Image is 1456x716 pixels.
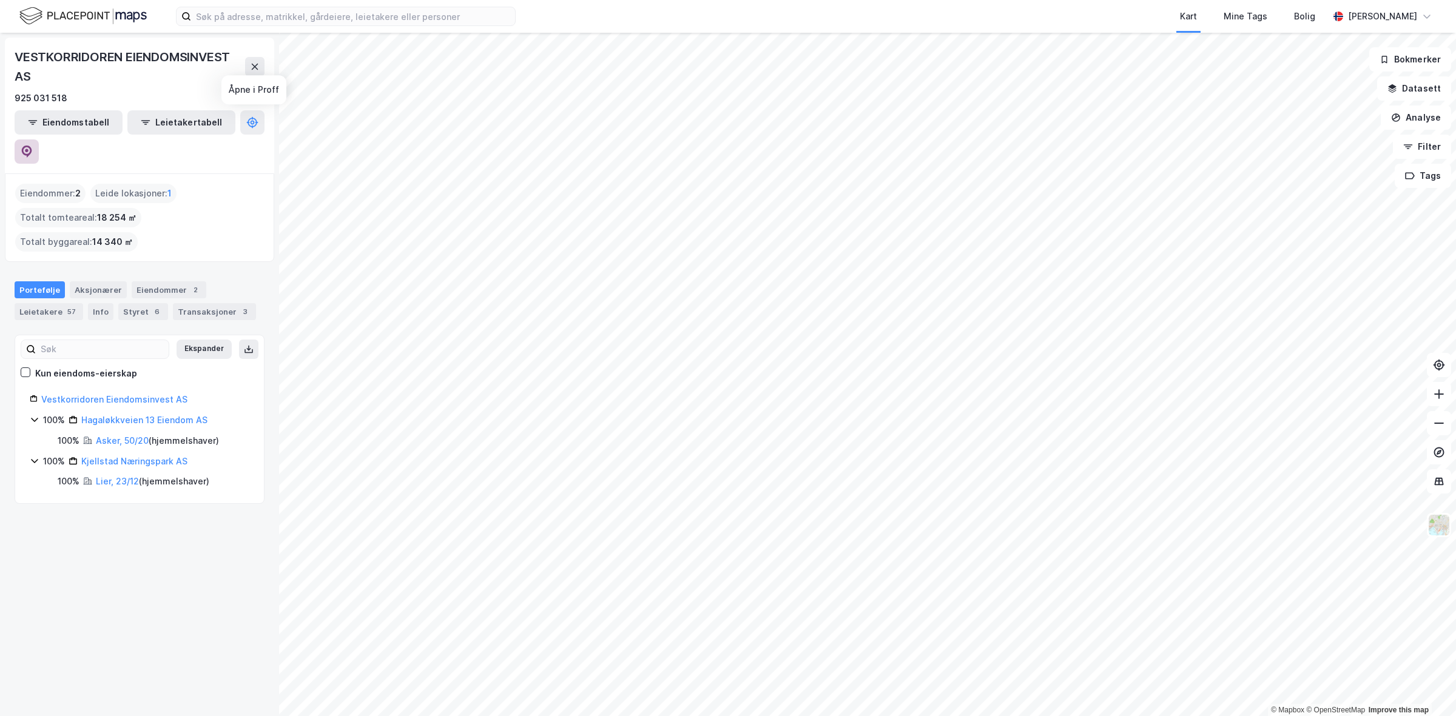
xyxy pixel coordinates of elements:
button: Eiendomstabell [15,110,123,135]
img: logo.f888ab2527a4732fd821a326f86c7f29.svg [19,5,147,27]
div: Kontrollprogram for chat [1395,658,1456,716]
div: Eiendommer [132,281,206,298]
div: Transaksjoner [173,303,256,320]
div: VESTKORRIDOREN EIENDOMSINVEST AS [15,47,245,86]
div: Totalt tomteareal : [15,208,141,227]
button: Analyse [1381,105,1451,130]
span: 2 [75,186,81,201]
div: Leide lokasjoner : [90,184,177,203]
div: 100% [58,474,79,489]
div: 100% [43,454,65,469]
input: Søk på adresse, matrikkel, gårdeiere, leietakere eller personer [191,7,515,25]
button: Leietakertabell [127,110,235,135]
div: 100% [43,413,65,427]
div: Kart [1180,9,1197,24]
div: 925 031 518 [15,91,67,105]
div: Kun eiendoms-eierskap [35,366,137,381]
div: 100% [58,433,79,448]
div: Leietakere [15,303,83,320]
div: Totalt byggareal : [15,232,138,252]
span: 18 254 ㎡ [97,210,136,225]
a: Vestkorridoren Eiendomsinvest AS [41,394,187,404]
div: 3 [239,306,251,318]
div: Info [88,303,113,320]
a: Mapbox [1271,706,1304,714]
div: Mine Tags [1224,9,1267,24]
input: Søk [36,340,169,358]
a: Lier, 23/12 [96,476,139,486]
img: Z [1427,514,1451,537]
div: Bolig [1294,9,1315,24]
button: Bokmerker [1369,47,1451,72]
div: Styret [118,303,168,320]
div: Portefølje [15,281,65,298]
button: Filter [1393,135,1451,159]
a: Asker, 50/20 [96,435,149,446]
span: 14 340 ㎡ [92,235,133,249]
div: Eiendommer : [15,184,86,203]
button: Ekspander [177,340,232,359]
div: ( hjemmelshaver ) [96,474,209,489]
button: Datasett [1377,76,1451,101]
div: 2 [189,284,201,296]
div: 6 [151,306,163,318]
a: OpenStreetMap [1306,706,1365,714]
a: Hagaløkkveien 13 Eiendom AS [81,415,207,425]
div: [PERSON_NAME] [1348,9,1417,24]
iframe: Chat Widget [1395,658,1456,716]
div: 57 [65,306,78,318]
div: ( hjemmelshaver ) [96,433,219,448]
div: Aksjonærer [70,281,127,298]
a: Improve this map [1369,706,1429,714]
a: Kjellstad Næringspark AS [81,456,187,466]
span: 1 [167,186,172,201]
button: Tags [1395,164,1451,188]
